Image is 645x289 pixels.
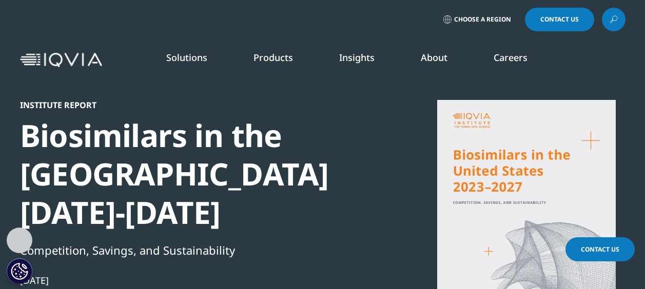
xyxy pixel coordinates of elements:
span: Choose a Region [454,15,511,24]
a: About [421,51,447,64]
img: IQVIA Healthcare Information Technology and Pharma Clinical Research Company [20,53,102,68]
div: Institute Report [20,100,372,110]
div: Competition, Savings, and Sustainability [20,241,372,259]
a: Solutions [166,51,207,64]
a: Contact Us [525,8,594,31]
a: Careers [494,51,527,64]
a: Products [253,51,293,64]
nav: Primary [106,36,626,84]
span: Contact Us [581,245,619,254]
div: [DATE] [20,274,372,286]
button: Cookies Settings [7,258,32,284]
a: Insights [339,51,375,64]
a: Contact Us [565,237,635,261]
span: Contact Us [540,16,579,23]
div: Biosimilars in the [GEOGRAPHIC_DATA] [DATE]-[DATE] [20,116,372,232]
